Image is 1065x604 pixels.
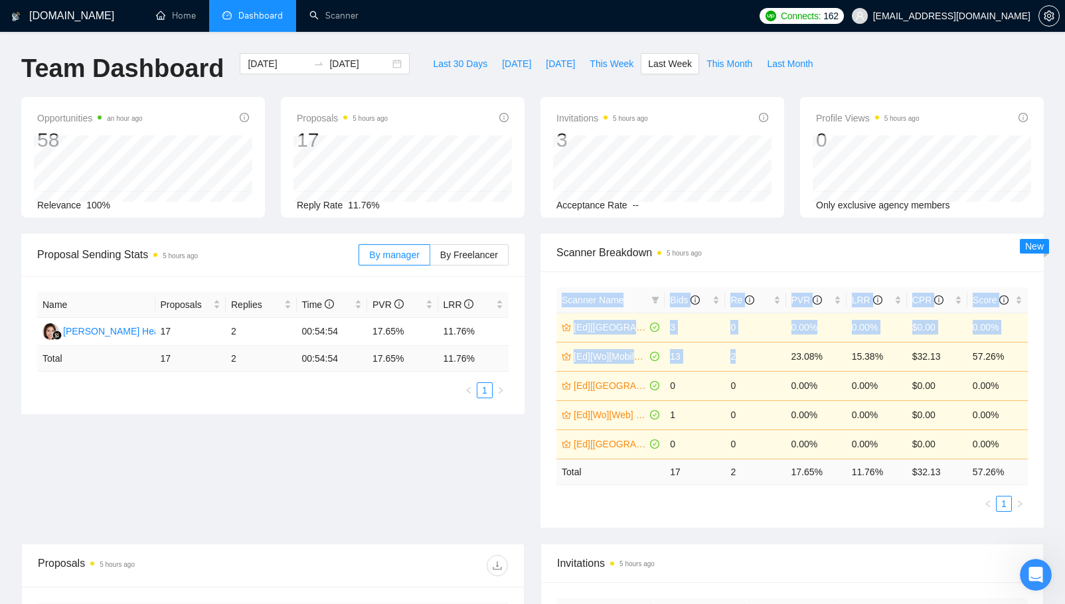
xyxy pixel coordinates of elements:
[562,323,571,332] span: crown
[665,400,725,429] td: 1
[369,250,419,260] span: By manager
[302,299,334,310] span: Time
[706,56,752,71] span: This Month
[852,295,882,305] span: LRR
[562,381,571,390] span: crown
[1025,241,1044,252] span: New
[759,113,768,122] span: info-circle
[1016,500,1024,508] span: right
[613,115,648,122] time: 5 hours ago
[538,53,582,74] button: [DATE]
[590,56,633,71] span: This Week
[37,346,155,372] td: Total
[650,323,659,332] span: check-circle
[967,429,1028,459] td: 0.00%
[1038,5,1060,27] button: setting
[348,200,379,210] span: 11.76%
[464,299,473,309] span: info-circle
[725,342,785,371] td: 2
[367,346,438,372] td: 17.65 %
[648,56,692,71] span: Last Week
[495,53,538,74] button: [DATE]
[502,56,531,71] span: [DATE]
[725,400,785,429] td: 0
[786,313,847,342] td: 0.00%
[21,53,224,84] h1: Team Dashboard
[161,297,211,312] span: Proposals
[619,560,655,567] time: 5 hours ago
[855,11,864,21] span: user
[367,318,438,346] td: 17.65%
[562,352,571,361] span: crown
[884,115,920,122] time: 5 hours ago
[670,295,700,305] span: Bids
[967,342,1028,371] td: 57.26%
[786,400,847,429] td: 0.00%
[665,459,725,485] td: 17
[226,346,297,372] td: 2
[63,324,165,339] div: [PERSON_NAME] Heart
[493,382,509,398] li: Next Page
[438,318,509,346] td: 11.76%
[816,127,920,153] div: 0
[313,58,324,69] span: to
[767,56,813,71] span: Last Month
[37,246,359,263] span: Proposal Sending Stats
[934,295,943,305] span: info-circle
[477,382,493,398] li: 1
[650,439,659,449] span: check-circle
[973,295,1009,305] span: Score
[847,459,907,485] td: 11.76 %
[667,250,702,257] time: 5 hours ago
[823,9,838,23] span: 162
[786,459,847,485] td: 17.65 %
[248,56,308,71] input: Start date
[650,410,659,419] span: check-circle
[665,429,725,459] td: 0
[240,113,249,122] span: info-circle
[37,292,155,318] th: Name
[556,244,1028,261] span: Scanner Breakdown
[651,296,659,304] span: filter
[649,290,662,310] span: filter
[222,11,232,20] span: dashboard
[297,127,388,153] div: 17
[297,200,343,210] span: Reply Rate
[912,295,943,305] span: CPR
[238,10,283,21] span: Dashboard
[847,429,907,459] td: 0.00%
[873,295,882,305] span: info-circle
[967,313,1028,342] td: 0.00%
[791,295,823,305] span: PVR
[967,459,1028,485] td: 57.26 %
[760,53,820,74] button: Last Month
[155,318,226,346] td: 17
[725,371,785,400] td: 0
[562,439,571,449] span: crown
[984,500,992,508] span: left
[487,560,507,571] span: download
[477,383,492,398] a: 1
[847,371,907,400] td: 0.00%
[440,250,498,260] span: By Freelancer
[980,496,996,512] li: Previous Page
[574,408,647,422] a: [Ed][Wo][Web] React + Next.js
[574,320,647,335] a: [Ed][[GEOGRAPHIC_DATA]][Web] React + Next.js
[725,459,785,485] td: 2
[156,10,196,21] a: homeHome
[546,56,575,71] span: [DATE]
[786,371,847,400] td: 0.00%
[556,459,665,485] td: Total
[107,115,142,122] time: an hour ago
[426,53,495,74] button: Last 30 Days
[297,110,388,126] span: Proposals
[226,292,297,318] th: Replies
[86,200,110,210] span: 100%
[372,299,404,310] span: PVR
[691,295,700,305] span: info-circle
[37,127,143,153] div: 58
[980,496,996,512] button: left
[231,297,282,312] span: Replies
[907,459,967,485] td: $ 32.13
[325,299,334,309] span: info-circle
